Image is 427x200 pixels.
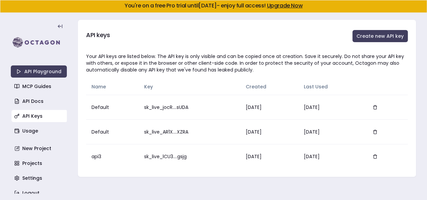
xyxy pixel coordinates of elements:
td: [DATE] [240,144,298,169]
th: Created [240,79,298,95]
th: Key [138,79,240,95]
td: api3 [86,144,138,169]
button: Create new API key [352,30,408,42]
a: API Playground [11,65,67,78]
a: Logout [11,187,68,199]
a: Projects [11,157,68,169]
td: [DATE] [298,119,363,144]
td: sk_live_lCU3....gsjg [138,144,240,169]
a: Upgrade Now [267,2,302,9]
a: Usage [11,125,68,137]
td: [DATE] [240,95,298,119]
a: Settings [11,172,68,184]
div: Your API keys are listed below. The API key is only visible and can be copied once at creation. S... [86,53,408,73]
td: [DATE] [240,119,298,144]
h3: API keys [86,30,110,40]
td: [DATE] [298,144,363,169]
h5: You're on a free Pro trial until [DATE] - enjoy full access! [6,3,421,8]
img: logo-rect-yK7x_WSZ.svg [11,36,67,49]
a: New Project [11,142,68,154]
a: MCP Guides [11,80,68,92]
td: sk_live_AR1X....XZRA [138,119,240,144]
td: Default [86,119,138,144]
td: Default [86,95,138,119]
a: API Docs [11,95,68,107]
a: API Keys [11,110,68,122]
td: [DATE] [298,95,363,119]
td: sk_live_jocR....sUDA [138,95,240,119]
th: Name [86,79,138,95]
th: Last Used [298,79,363,95]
